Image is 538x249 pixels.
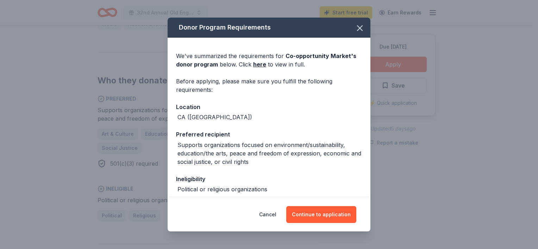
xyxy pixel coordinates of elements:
[286,206,356,223] button: Continue to application
[176,52,362,69] div: We've summarized the requirements for below. Click to view in full.
[253,60,266,69] a: here
[176,102,362,111] div: Location
[176,77,362,94] div: Before applying, please make sure you fulfill the following requirements:
[177,113,252,121] div: CA ([GEOGRAPHIC_DATA])
[168,18,370,38] div: Donor Program Requirements
[177,185,267,193] div: Political or religious organizations
[176,174,362,184] div: Ineligibility
[259,206,276,223] button: Cancel
[176,130,362,139] div: Preferred recipient
[177,141,362,166] div: Supports organizations focused on environment/sustainability, education/the arts, peace and freed...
